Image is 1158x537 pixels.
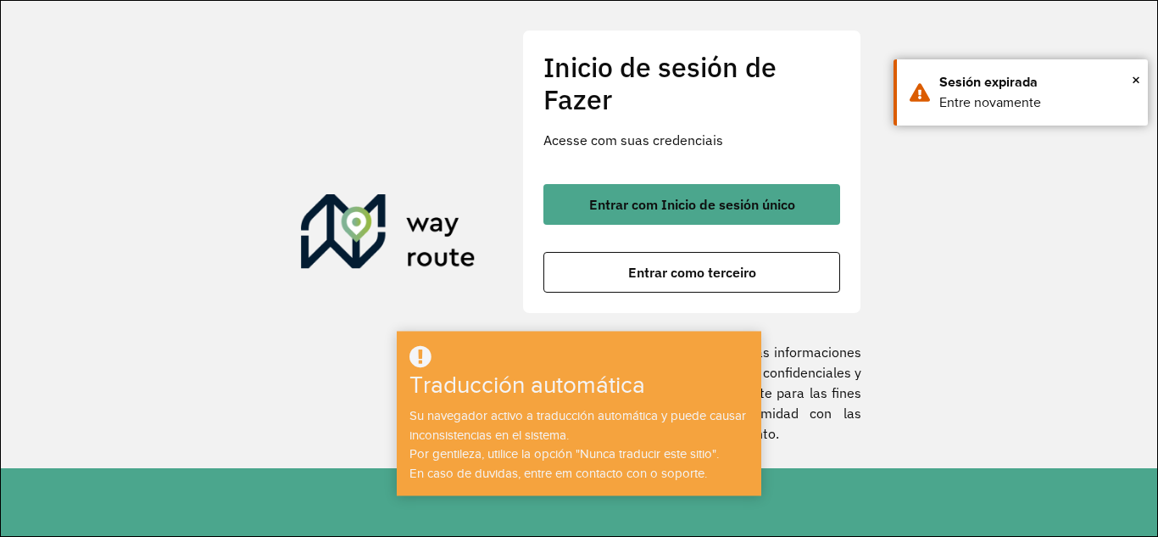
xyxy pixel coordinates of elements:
font: Inicio de sesión de Fazer [543,49,777,117]
font: Entrar como terceiro [628,264,756,281]
font: Acesse com suas credenciais [543,131,723,148]
font: Entrar com Inicio de sesión único [589,196,795,213]
font: Traducción automática [409,372,645,399]
button: Cerca [1132,67,1140,92]
button: botón [543,184,840,225]
font: En caso de duvidas, entre em contacto con o soporte. [409,467,707,480]
img: Roteirizador AmbevTech [301,194,476,276]
font: Entre novamente [939,95,1041,109]
font: Su navegador activo a traducción automática y puede causar inconsistencias en el sistema. [409,409,746,442]
font: Por gentileza, utilice la opción "Nunca traducir este sitio". [409,447,719,461]
button: botón [543,252,840,293]
font: Sesión expirada [939,75,1038,89]
div: Sesión expirada [939,72,1135,92]
font: × [1132,70,1140,89]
